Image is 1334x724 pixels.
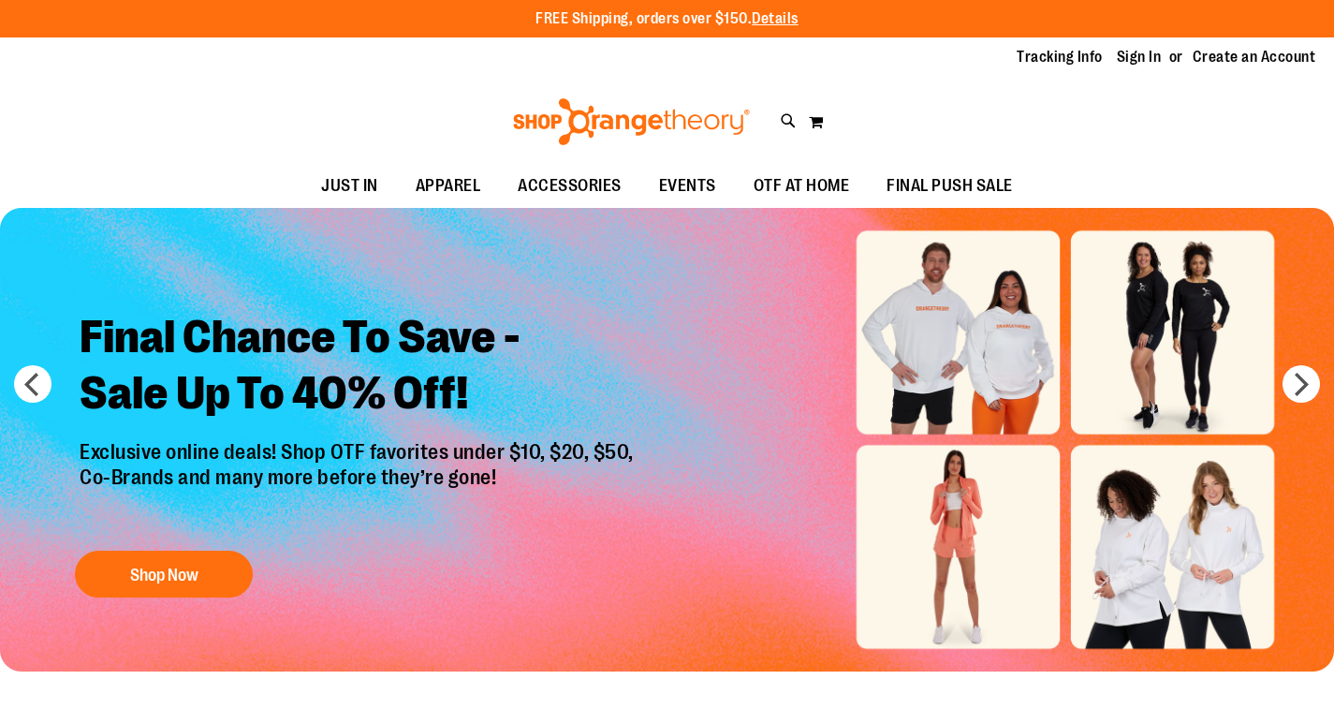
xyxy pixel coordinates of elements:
[1193,47,1316,67] a: Create an Account
[518,165,622,207] span: ACCESSORIES
[752,10,799,27] a: Details
[1017,47,1103,67] a: Tracking Info
[887,165,1013,207] span: FINAL PUSH SALE
[1283,365,1320,403] button: next
[66,440,652,532] p: Exclusive online deals! Shop OTF favorites under $10, $20, $50, Co-Brands and many more before th...
[66,295,652,440] h2: Final Chance To Save - Sale Up To 40% Off!
[659,165,716,207] span: EVENTS
[1117,47,1162,67] a: Sign In
[510,98,753,145] img: Shop Orangetheory
[754,165,850,207] span: OTF AT HOME
[321,165,378,207] span: JUST IN
[416,165,481,207] span: APPAREL
[75,551,253,598] button: Shop Now
[66,295,652,607] a: Final Chance To Save -Sale Up To 40% Off! Exclusive online deals! Shop OTF favorites under $10, $...
[14,365,51,403] button: prev
[535,8,799,30] p: FREE Shipping, orders over $150.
